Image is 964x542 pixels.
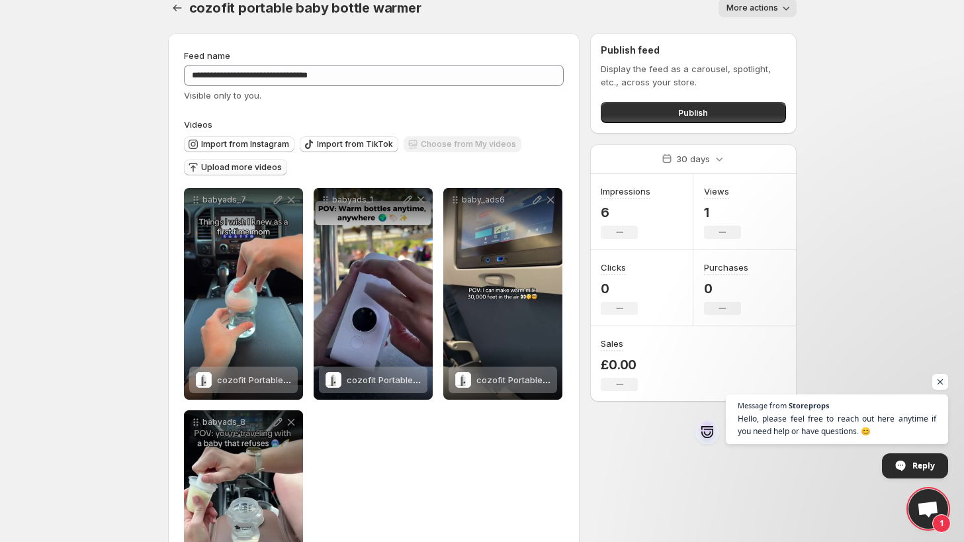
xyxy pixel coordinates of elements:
[184,188,303,400] div: babyads_7cozofit Portable Baby Bottle Warmercozofit Portable Baby Bottle Warmer
[455,372,471,388] img: cozofit Portable Baby Bottle Warmer
[202,417,271,428] p: babyads_8
[462,195,531,205] p: baby_ads6
[317,139,393,150] span: Import from TikTok
[300,136,398,152] button: Import from TikTok
[601,204,650,220] p: 6
[908,489,948,529] a: Open chat
[704,261,748,274] h3: Purchases
[601,44,785,57] h2: Publish feed
[676,152,710,165] p: 30 days
[912,454,935,477] span: Reply
[201,162,282,173] span: Upload more videos
[704,204,741,220] p: 1
[184,90,261,101] span: Visible only to you.
[601,62,785,89] p: Display the feed as a carousel, spotlight, etc., across your store.
[202,195,271,205] p: babyads_7
[601,185,650,198] h3: Impressions
[184,50,230,61] span: Feed name
[217,375,367,385] span: cozofit Portable Baby Bottle Warmer
[789,402,829,409] span: Storeprops
[326,372,341,388] img: cozofit Portable Baby Bottle Warmer
[314,188,433,400] div: babyads_1cozofit Portable Baby Bottle Warmercozofit Portable Baby Bottle Warmer
[184,119,212,130] span: Videos
[196,372,212,388] img: cozofit Portable Baby Bottle Warmer
[601,357,638,373] p: £0.00
[601,281,638,296] p: 0
[738,412,936,437] span: Hello, please feel free to reach out here anytime if you need help or have questions. 😊
[476,375,627,385] span: cozofit Portable Baby Bottle Warmer
[184,159,287,175] button: Upload more videos
[601,337,623,350] h3: Sales
[601,102,785,123] button: Publish
[443,188,562,400] div: baby_ads6cozofit Portable Baby Bottle Warmercozofit Portable Baby Bottle Warmer
[726,3,778,13] span: More actions
[332,195,401,205] p: babyads_1
[347,375,497,385] span: cozofit Portable Baby Bottle Warmer
[201,139,289,150] span: Import from Instagram
[184,136,294,152] button: Import from Instagram
[932,514,951,533] span: 1
[678,106,708,119] span: Publish
[738,402,787,409] span: Message from
[601,261,626,274] h3: Clicks
[704,185,729,198] h3: Views
[704,281,748,296] p: 0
